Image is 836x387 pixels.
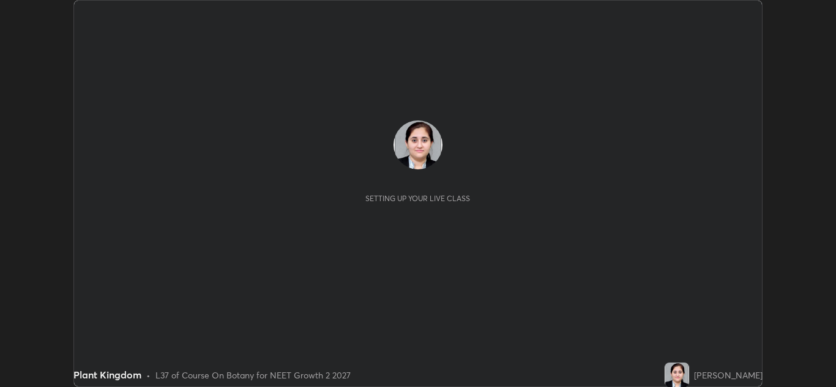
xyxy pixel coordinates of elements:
div: Plant Kingdom [73,367,141,382]
div: L37 of Course On Botany for NEET Growth 2 2027 [155,369,351,381]
div: [PERSON_NAME] [694,369,763,381]
img: b22a7a3a0eec4d5ca54ced57e8c01dd8.jpg [394,120,442,169]
img: b22a7a3a0eec4d5ca54ced57e8c01dd8.jpg [665,363,689,387]
div: Setting up your live class [365,194,470,203]
div: • [146,369,151,381]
